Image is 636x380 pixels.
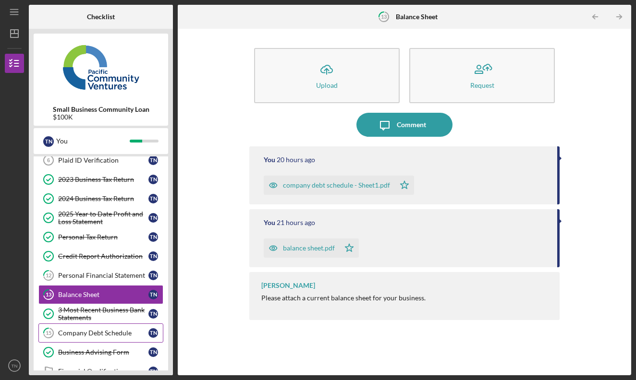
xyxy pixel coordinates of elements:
[46,330,51,336] tspan: 15
[58,348,148,356] div: Business Advising Form
[58,272,148,279] div: Personal Financial Statement
[470,82,494,89] div: Request
[38,170,163,189] a: 2023 Business Tax ReturnTN
[396,13,438,21] b: Balance Sheet
[58,156,148,164] div: Plaid ID Verification
[148,271,158,280] div: T N
[12,363,18,368] text: TN
[38,323,163,343] a: 15Company Debt ScheduleTN
[38,151,163,170] a: 6Plaid ID VerificationTN
[38,208,163,227] a: 2025 Year to Date Profit and Loss StatementTN
[46,273,51,279] tspan: 12
[148,309,158,319] div: T N
[87,13,115,21] b: Checklist
[148,232,158,242] div: T N
[34,38,168,96] img: Product logo
[38,247,163,266] a: Credit Report AuthorizationTN
[38,266,163,285] a: 12Personal Financial StatementTN
[254,48,400,103] button: Upload
[261,282,315,289] div: [PERSON_NAME]
[264,219,275,226] div: You
[380,13,386,20] tspan: 13
[148,175,158,184] div: T N
[397,113,426,137] div: Comment
[58,329,148,337] div: Company Debt Schedule
[264,156,275,164] div: You
[283,244,335,252] div: balance sheet.pdf
[46,292,51,298] tspan: 13
[38,189,163,208] a: 2024 Business Tax ReturnTN
[261,294,426,302] div: Please attach a current balance sheet for your business.
[264,176,414,195] button: company debt schedule - Sheet1.pdf
[148,213,158,223] div: T N
[58,306,148,321] div: 3 Most Recent Business Bank Statements
[316,82,338,89] div: Upload
[53,106,149,113] b: Small Business Community Loan
[58,233,148,241] div: Personal Tax Return
[38,343,163,362] a: Business Advising FormTN
[58,252,148,260] div: Credit Report Authorization
[277,219,315,226] time: 2025-09-09 23:31
[58,195,148,202] div: 2024 Business Tax Return
[58,368,148,375] div: Financial Qualification
[5,356,24,375] button: TN
[148,251,158,261] div: T N
[58,291,148,298] div: Balance Sheet
[47,157,50,163] tspan: 6
[409,48,555,103] button: Request
[264,238,359,258] button: balance sheet.pdf
[38,304,163,323] a: 3 Most Recent Business Bank StatementsTN
[356,113,453,137] button: Comment
[148,194,158,203] div: T N
[148,328,158,338] div: T N
[38,285,163,304] a: 13Balance SheetTN
[56,133,130,149] div: You
[277,156,315,164] time: 2025-09-09 23:39
[58,176,148,183] div: 2023 Business Tax Return
[38,227,163,247] a: Personal Tax ReturnTN
[58,210,148,226] div: 2025 Year to Date Profit and Loss Statement
[148,155,158,165] div: T N
[148,290,158,299] div: T N
[283,181,390,189] div: company debt schedule - Sheet1.pdf
[53,113,149,121] div: $100K
[148,367,158,376] div: T N
[43,136,54,147] div: T N
[148,347,158,357] div: T N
